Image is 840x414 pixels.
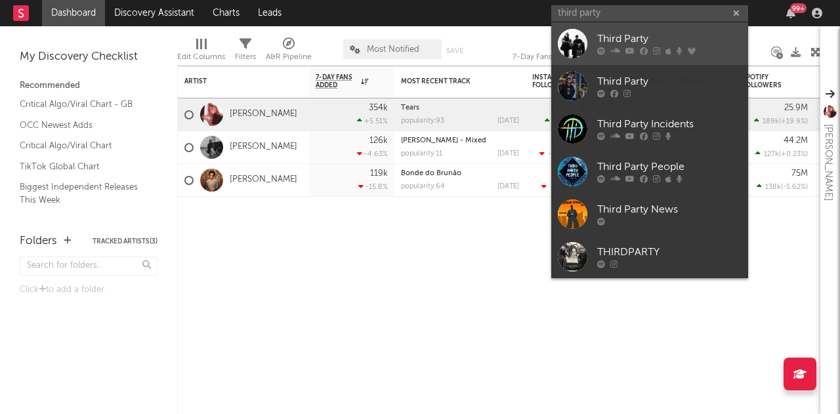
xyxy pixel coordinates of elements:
[532,73,578,89] div: Instagram Followers
[757,182,808,191] div: ( )
[545,117,598,125] div: ( )
[20,180,144,207] a: Biggest Independent Releases This Week
[781,151,806,158] span: +0.23 %
[597,159,742,175] div: Third Party People
[550,184,572,191] span: -30.2k
[367,45,419,54] span: Most Notified
[783,184,806,191] span: -5.62 %
[401,77,499,85] div: Most Recent Track
[230,109,297,120] a: [PERSON_NAME]
[786,8,795,18] button: 99+
[401,117,444,125] div: popularity: 93
[784,136,808,145] div: 44.2M
[20,138,144,153] a: Critical Algo/Viral Chart
[401,137,519,144] div: Luther - Mixed
[784,104,808,112] div: 25.9M
[551,236,748,278] a: THIRDPARTY
[548,151,569,158] span: -4.31k
[357,117,388,125] div: +5.51 %
[551,5,748,22] input: Search for artists
[177,33,225,71] div: Edit Columns
[791,169,808,178] div: 75M
[497,150,519,157] div: [DATE]
[513,33,611,71] div: 7-Day Fans Added (7-Day Fans Added)
[401,104,519,112] div: Tears
[790,3,807,13] div: 99 +
[316,73,358,89] span: 7-Day Fans Added
[20,282,157,298] div: Click to add a folder.
[742,73,788,89] div: Spotify Followers
[177,49,225,65] div: Edit Columns
[20,49,157,65] div: My Discovery Checklist
[20,234,57,249] div: Folders
[539,150,598,158] div: ( )
[765,184,781,191] span: 138k
[497,183,519,190] div: [DATE]
[597,202,742,218] div: Third Party News
[93,238,157,245] button: Tracked Artists(3)
[820,124,836,201] div: [PERSON_NAME]
[369,136,388,145] div: 126k
[513,49,611,65] div: 7-Day Fans Added (7-Day Fans Added)
[401,183,445,190] div: popularity: 64
[370,169,388,178] div: 119k
[266,33,312,71] div: A&R Pipeline
[764,151,779,158] span: 127k
[541,182,598,191] div: ( )
[401,170,461,177] a: Bonde do Brunão
[597,117,742,133] div: Third Party Incidents
[781,118,806,125] span: +19.9 %
[230,142,297,153] a: [PERSON_NAME]
[20,97,144,112] a: Critical Algo/Viral Chart - GB
[401,137,486,144] a: [PERSON_NAME] - Mixed
[551,193,748,236] a: Third Party News
[754,117,808,125] div: ( )
[551,108,748,150] a: Third Party Incidents
[551,65,748,108] a: Third Party
[551,22,748,65] a: Third Party
[755,150,808,158] div: ( )
[184,77,283,85] div: Artist
[235,33,256,71] div: Filters
[20,159,144,174] a: TikTok Global Chart
[266,49,312,65] div: A&R Pipeline
[20,78,157,94] div: Recommended
[497,117,519,125] div: [DATE]
[235,49,256,65] div: Filters
[358,182,388,191] div: -15.8 %
[401,104,419,112] a: Tears
[401,150,442,157] div: popularity: 11
[369,104,388,112] div: 354k
[597,74,742,90] div: Third Party
[597,245,742,260] div: THIRDPARTY
[446,47,463,54] button: Save
[230,175,297,186] a: [PERSON_NAME]
[551,150,748,193] a: Third Party People
[597,31,742,47] div: Third Party
[20,257,157,276] input: Search for folders...
[357,150,388,158] div: -4.63 %
[401,170,519,177] div: Bonde do Brunão
[20,118,144,133] a: OCC Newest Adds
[763,118,779,125] span: 189k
